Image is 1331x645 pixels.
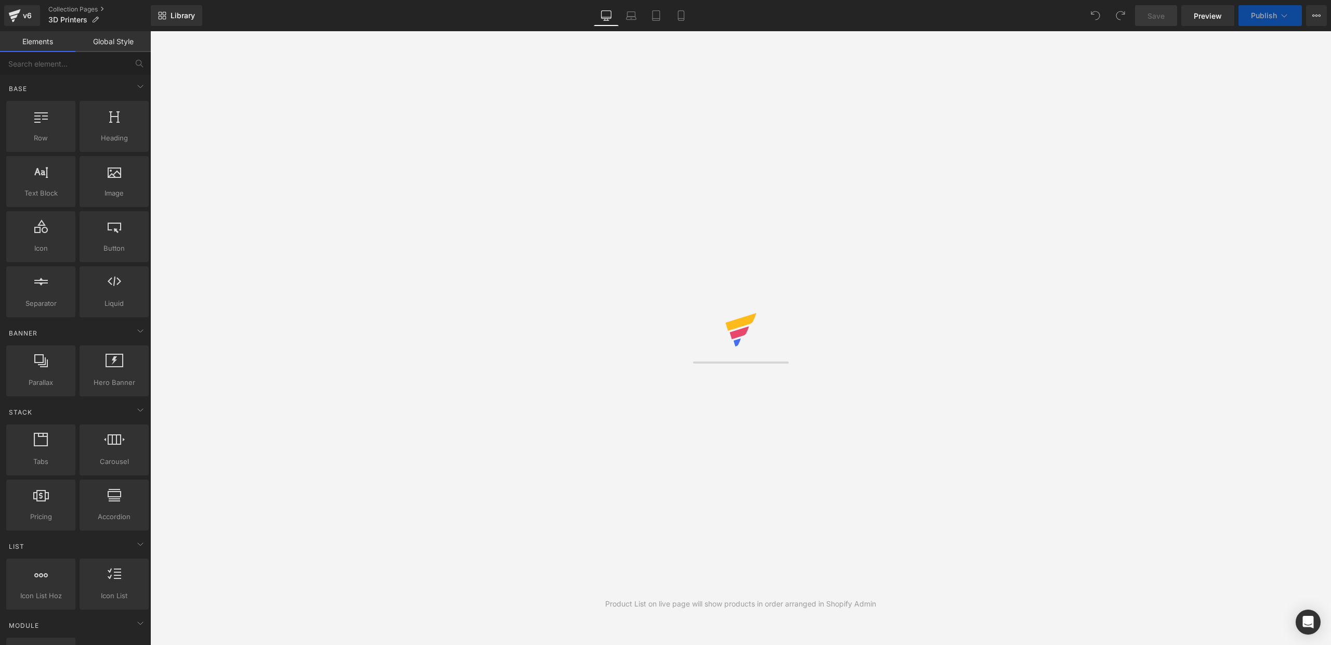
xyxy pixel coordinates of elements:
[8,541,25,551] span: List
[1306,5,1327,26] button: More
[83,511,146,522] span: Accordion
[1181,5,1234,26] a: Preview
[83,298,146,309] span: Liquid
[151,5,202,26] a: New Library
[48,16,87,24] span: 3D Printers
[9,590,72,601] span: Icon List Hoz
[83,456,146,467] span: Carousel
[4,5,40,26] a: v6
[83,188,146,199] span: Image
[8,621,40,630] span: Module
[1110,5,1131,26] button: Redo
[9,511,72,522] span: Pricing
[605,598,876,610] div: Product List on live page will show products in order arranged in Shopify Admin
[9,298,72,309] span: Separator
[83,133,146,144] span: Heading
[1147,10,1165,21] span: Save
[48,5,151,14] a: Collection Pages
[9,133,72,144] span: Row
[9,377,72,388] span: Parallax
[75,31,151,52] a: Global Style
[619,5,644,26] a: Laptop
[1296,610,1321,635] div: Open Intercom Messenger
[1238,5,1302,26] button: Publish
[21,9,34,22] div: v6
[83,590,146,601] span: Icon List
[83,243,146,254] span: Button
[669,5,694,26] a: Mobile
[1085,5,1106,26] button: Undo
[644,5,669,26] a: Tablet
[9,456,72,467] span: Tabs
[8,407,33,417] span: Stack
[9,188,72,199] span: Text Block
[8,84,28,94] span: Base
[1194,10,1222,21] span: Preview
[1251,11,1277,20] span: Publish
[594,5,619,26] a: Desktop
[9,243,72,254] span: Icon
[8,328,38,338] span: Banner
[83,377,146,388] span: Hero Banner
[171,11,195,20] span: Library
